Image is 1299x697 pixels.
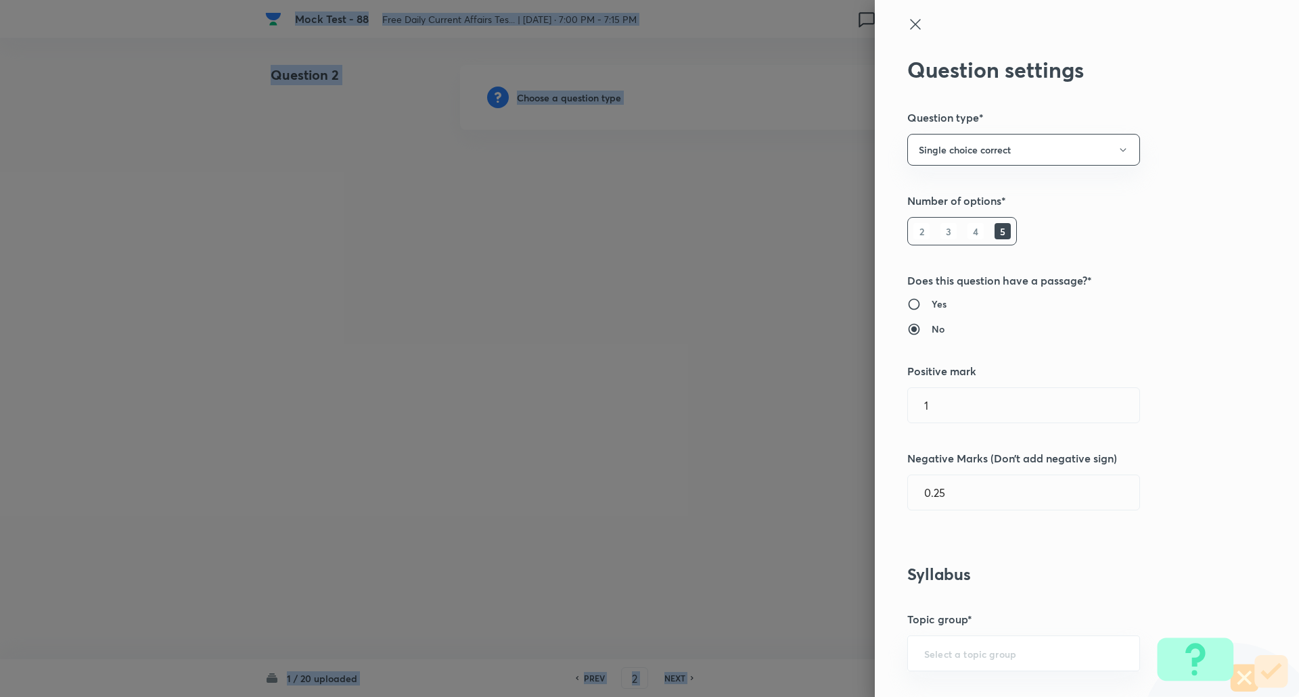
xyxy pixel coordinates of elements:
h5: Positive mark [907,363,1221,379]
h5: Question type* [907,110,1221,126]
h5: Number of options* [907,193,1221,209]
h5: Topic group* [907,611,1221,627]
button: Single choice correct [907,134,1140,166]
input: Positive marks [908,388,1139,423]
h6: 3 [940,223,957,239]
h2: Question settings [907,57,1221,82]
h6: 2 [913,223,930,239]
h6: No [932,322,944,336]
button: Open [1132,652,1135,655]
h6: Yes [932,297,947,311]
h3: Syllabus [907,564,1221,584]
h6: 4 [967,223,984,239]
input: Select a topic group [924,647,1123,660]
h6: 5 [995,223,1011,239]
input: Negative marks [908,475,1139,510]
h5: Does this question have a passage?* [907,272,1221,289]
h5: Negative Marks (Don’t add negative sign) [907,450,1221,466]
